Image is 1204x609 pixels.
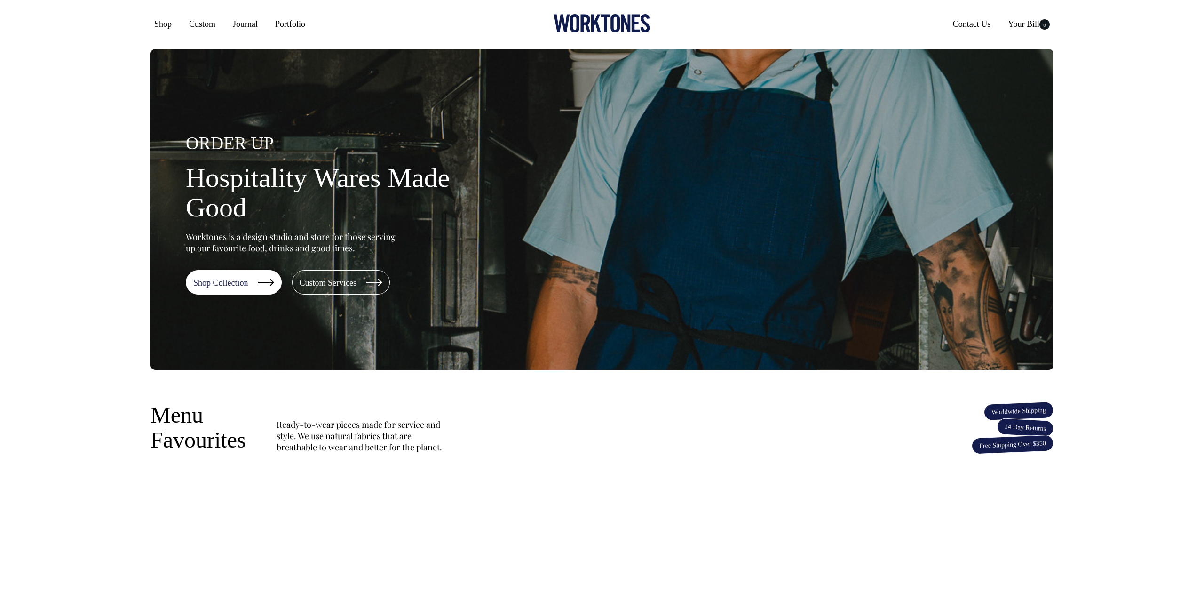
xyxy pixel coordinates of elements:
[185,16,219,32] a: Custom
[983,401,1053,421] span: Worldwide Shipping
[229,16,261,32] a: Journal
[292,270,390,295] a: Custom Services
[150,16,175,32] a: Shop
[971,434,1053,455] span: Free Shipping Over $350
[186,270,282,295] a: Shop Collection
[186,231,400,254] p: Worktones is a design studio and store for those serving up our favourite food, drinks and good t...
[997,418,1054,437] span: 14 Day Returns
[1039,19,1050,30] span: 0
[186,163,487,223] h1: Hospitality Wares Made Good
[150,403,254,453] h3: Menu Favourites
[186,134,487,153] h4: ORDER UP
[277,419,446,453] p: Ready-to-wear pieces made for service and style. We use natural fabrics that are breathable to we...
[271,16,309,32] a: Portfolio
[1004,16,1053,32] a: Your Bill0
[949,16,995,32] a: Contact Us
